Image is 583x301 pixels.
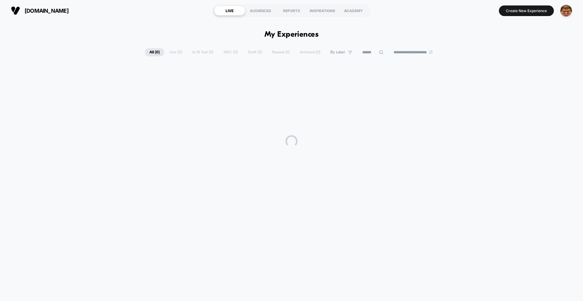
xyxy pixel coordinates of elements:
button: ppic [558,5,574,17]
div: LIVE [214,6,245,15]
button: Create New Experience [499,5,554,16]
span: By Label [330,50,345,55]
div: INSPIRATIONS [307,6,338,15]
img: Visually logo [11,6,20,15]
h1: My Experiences [264,30,319,39]
span: All ( 0 ) [145,48,164,56]
div: ACADEMY [338,6,369,15]
div: REPORTS [276,6,307,15]
div: AUDIENCES [245,6,276,15]
button: [DOMAIN_NAME] [9,6,70,15]
span: [DOMAIN_NAME] [25,8,69,14]
img: ppic [560,5,572,17]
img: end [429,50,433,54]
